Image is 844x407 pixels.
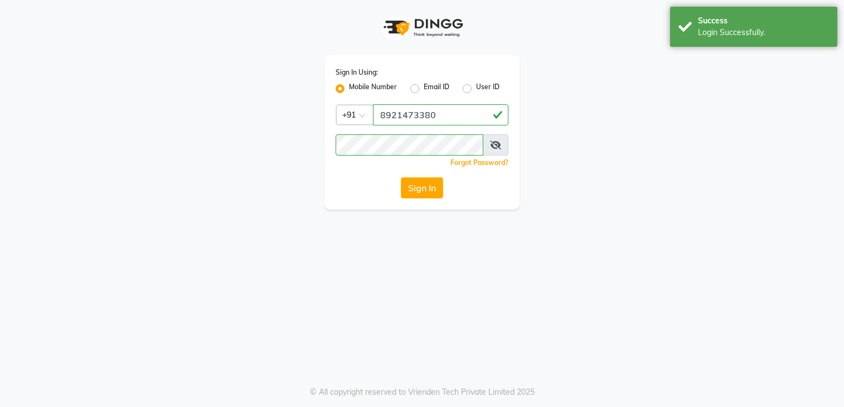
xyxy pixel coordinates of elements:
a: Forgot Password? [450,158,508,167]
label: Mobile Number [349,82,397,95]
img: logo1.svg [377,11,467,44]
label: Sign In Using: [336,67,378,77]
button: Sign In [401,177,443,198]
div: Login Successfully. [698,27,829,38]
input: Username [373,104,508,125]
label: User ID [476,82,499,95]
input: Username [336,134,483,156]
label: Email ID [424,82,449,95]
div: Success [698,15,829,27]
